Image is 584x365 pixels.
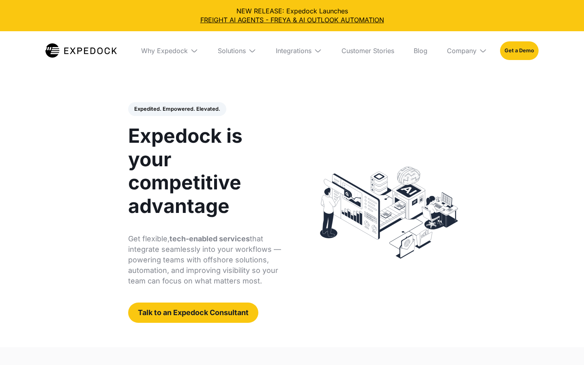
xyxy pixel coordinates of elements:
a: FREIGHT AI AGENTS - FREYA & AI OUTLOOK AUTOMATION [6,15,578,24]
a: Customer Stories [335,31,401,70]
a: Blog [407,31,434,70]
div: Why Expedock [141,47,188,55]
div: Integrations [269,31,328,70]
div: NEW RELEASE: Expedock Launches [6,6,578,25]
div: Integrations [276,47,311,55]
div: Solutions [218,47,246,55]
h1: Expedock is your competitive advantage [128,124,283,217]
strong: tech-enabled services [170,234,250,243]
div: Company [440,31,494,70]
div: Solutions [211,31,263,70]
p: Get flexible, that integrate seamlessly into your workflows — powering teams with offshore soluti... [128,234,283,286]
div: Company [447,47,477,55]
div: Why Expedock [135,31,205,70]
a: Get a Demo [500,41,539,60]
a: Talk to an Expedock Consultant [128,303,258,323]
